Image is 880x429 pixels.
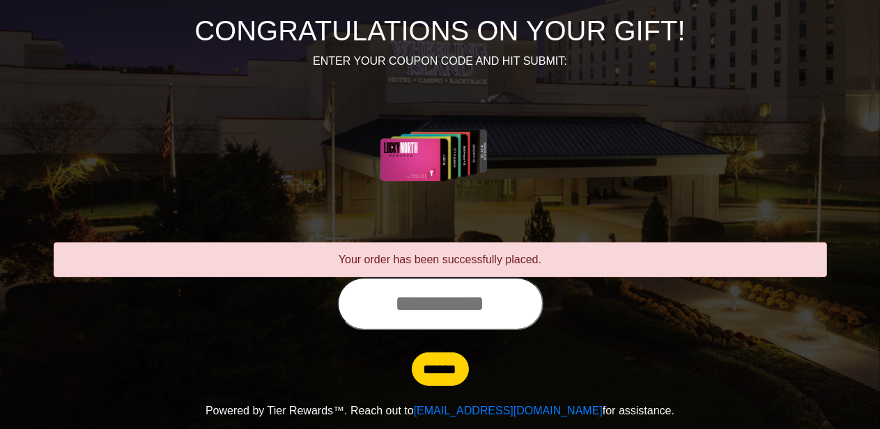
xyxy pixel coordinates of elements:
div: Your order has been successfully placed. [54,242,827,277]
a: [EMAIL_ADDRESS][DOMAIN_NAME] [414,405,603,416]
span: Powered by Tier Rewards™. Reach out to for assistance. [206,405,674,416]
p: ENTER YOUR COUPON CODE AND HIT SUBMIT: [54,53,827,70]
img: Center Image [347,86,533,226]
h1: CONGRATULATIONS ON YOUR GIFT! [54,14,827,47]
